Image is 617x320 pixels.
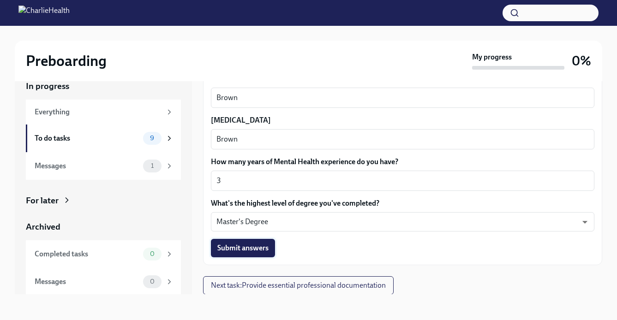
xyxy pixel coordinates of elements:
[26,80,181,92] a: In progress
[35,107,162,117] div: Everything
[26,52,107,70] h2: Preboarding
[26,268,181,296] a: Messages0
[144,278,160,285] span: 0
[217,243,269,253] span: Submit answers
[211,198,594,208] label: What's the highest level of degree you've completed?
[145,162,159,169] span: 1
[211,115,594,125] label: [MEDICAL_DATA]
[26,195,59,207] div: For later
[35,133,139,143] div: To do tasks
[572,53,591,69] h3: 0%
[216,175,589,186] textarea: 3
[211,239,275,257] button: Submit answers
[472,52,512,62] strong: My progress
[35,249,139,259] div: Completed tasks
[211,281,386,290] span: Next task : Provide essential professional documentation
[26,221,181,233] a: Archived
[211,212,594,231] div: Master's Degree
[211,157,594,167] label: How many years of Mental Health experience do you have?
[35,161,139,171] div: Messages
[35,277,139,287] div: Messages
[144,250,160,257] span: 0
[216,134,589,145] textarea: Brown
[26,152,181,180] a: Messages1
[26,100,181,124] a: Everything
[216,92,589,103] textarea: Brown
[18,6,70,20] img: CharlieHealth
[26,240,181,268] a: Completed tasks0
[26,195,181,207] a: For later
[26,124,181,152] a: To do tasks9
[144,135,160,142] span: 9
[203,276,394,295] button: Next task:Provide essential professional documentation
